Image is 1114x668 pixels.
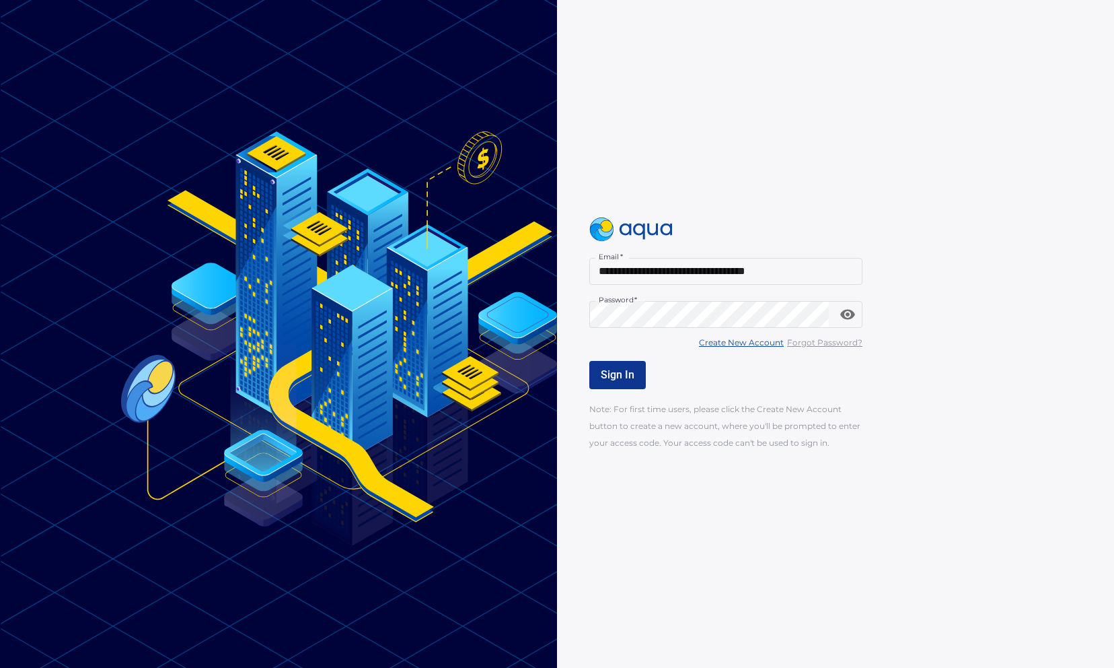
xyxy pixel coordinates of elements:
u: Forgot Password? [787,337,862,347]
img: logo [589,218,673,242]
label: Email [599,252,623,262]
label: Password [599,295,637,305]
button: Sign In [589,361,646,389]
button: toggle password visibility [834,301,861,328]
u: Create New Account [699,337,784,347]
span: Note: For first time users, please click the Create New Account button to create a new account, w... [589,404,860,448]
span: Sign In [601,368,634,381]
